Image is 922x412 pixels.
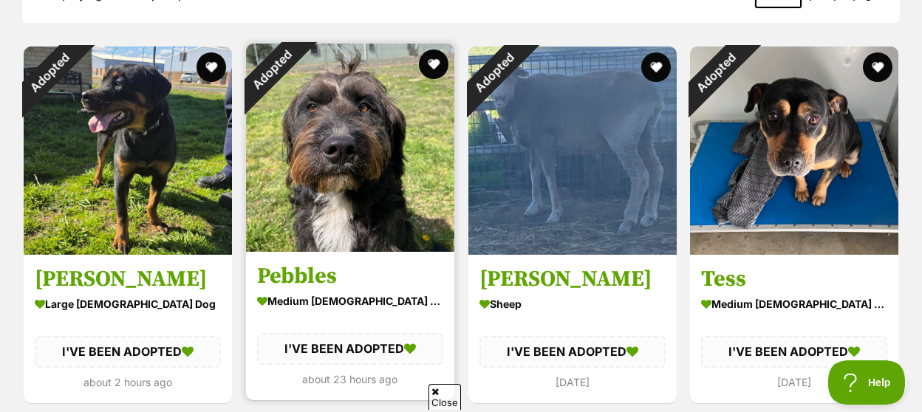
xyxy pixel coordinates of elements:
[863,52,892,82] button: favourite
[468,254,677,402] a: [PERSON_NAME] Sheep I'VE BEEN ADOPTED [DATE] favourite
[701,371,887,391] div: [DATE]
[24,242,232,257] a: Adopted
[257,262,443,290] h3: Pebbles
[479,293,666,315] div: Sheep
[35,336,221,367] div: I'VE BEEN ADOPTED
[24,254,232,402] a: [PERSON_NAME] large [DEMOGRAPHIC_DATA] Dog I'VE BEEN ADOPTED about 2 hours ago favourite
[468,242,677,257] a: Adopted
[690,254,898,402] a: Tess medium [DEMOGRAPHIC_DATA] Dog I'VE BEEN ADOPTED [DATE] favourite
[24,47,232,255] img: Maggie
[4,27,95,118] div: Adopted
[35,371,221,391] div: about 2 hours ago
[257,290,443,312] div: medium [DEMOGRAPHIC_DATA] Dog
[419,49,448,79] button: favourite
[690,47,898,255] img: Tess
[246,44,454,252] img: Pebbles
[257,333,443,364] div: I'VE BEEN ADOPTED
[641,52,670,82] button: favourite
[690,242,898,257] a: Adopted
[35,265,221,293] h3: [PERSON_NAME]
[701,265,887,293] h3: Tess
[35,293,221,315] div: large [DEMOGRAPHIC_DATA] Dog
[671,27,762,118] div: Adopted
[246,251,454,399] a: Pebbles medium [DEMOGRAPHIC_DATA] Dog I'VE BEEN ADOPTED about 23 hours ago favourite
[468,47,677,255] img: Shaun
[448,27,540,118] div: Adopted
[226,24,318,115] div: Adopted
[701,293,887,315] div: medium [DEMOGRAPHIC_DATA] Dog
[479,336,666,367] div: I'VE BEEN ADOPTED
[428,384,461,410] span: Close
[828,360,907,405] iframe: Help Scout Beacon - Open
[479,371,666,391] div: [DATE]
[257,368,443,388] div: about 23 hours ago
[197,52,226,82] button: favourite
[479,265,666,293] h3: [PERSON_NAME]
[701,336,887,367] div: I'VE BEEN ADOPTED
[246,239,454,254] a: Adopted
